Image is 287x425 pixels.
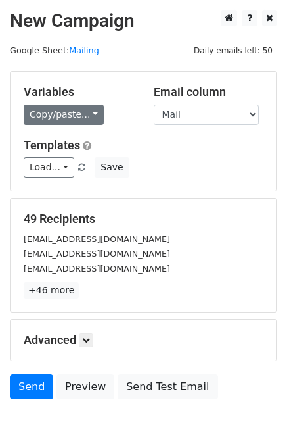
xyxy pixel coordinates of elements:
h5: Variables [24,85,134,99]
h5: Advanced [24,333,263,347]
h5: 49 Recipients [24,212,263,226]
a: Send [10,374,53,399]
a: Templates [24,138,80,152]
a: Mailing [69,45,99,55]
a: Copy/paste... [24,105,104,125]
span: Daily emails left: 50 [189,43,277,58]
small: [EMAIL_ADDRESS][DOMAIN_NAME] [24,234,170,244]
a: +46 more [24,282,79,299]
small: [EMAIL_ADDRESS][DOMAIN_NAME] [24,264,170,274]
small: [EMAIL_ADDRESS][DOMAIN_NAME] [24,249,170,259]
button: Save [95,157,129,178]
small: Google Sheet: [10,45,99,55]
h5: Email column [154,85,264,99]
iframe: Chat Widget [221,362,287,425]
a: Daily emails left: 50 [189,45,277,55]
a: Preview [56,374,114,399]
h2: New Campaign [10,10,277,32]
a: Send Test Email [118,374,217,399]
a: Load... [24,157,74,178]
